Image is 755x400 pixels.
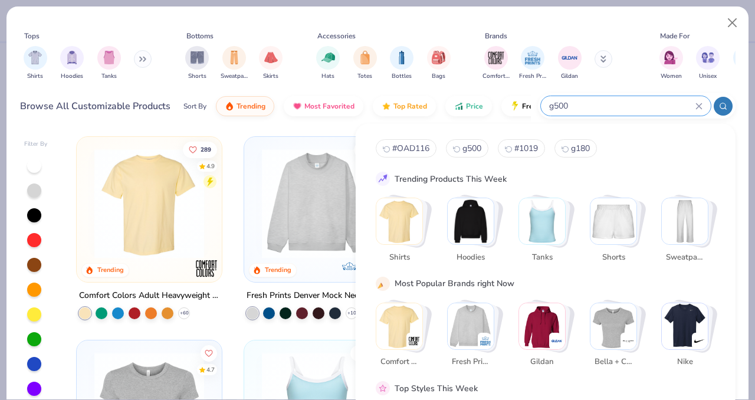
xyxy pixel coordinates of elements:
[482,46,510,81] button: filter button
[523,251,561,263] span: Tanks
[97,46,121,81] button: filter button
[395,382,478,394] div: Top Styles This Week
[195,257,218,280] img: Comfort Colors logo
[662,303,708,349] img: Nike
[353,46,377,81] div: filter for Totes
[359,51,372,64] img: Totes Image
[256,149,377,258] img: f5d85501-0dbb-4ee4-b115-c08fa3845d83
[65,51,78,64] img: Hoodies Image
[382,101,391,111] img: TopRated.gif
[221,72,248,81] span: Sweatpants
[561,72,578,81] span: Gildan
[321,72,334,81] span: Hats
[665,356,704,368] span: Nike
[519,198,565,244] img: Tanks
[264,51,278,64] img: Skirts Image
[376,302,430,372] button: Stack Card Button Comfort Colors
[518,302,573,372] button: Stack Card Button Gildan
[665,251,704,263] span: Sweatpants
[518,198,573,268] button: Stack Card Button Tanks
[88,149,210,258] img: 029b8af0-80e6-406f-9fdc-fdf898547912
[558,46,582,81] button: filter button
[392,72,412,81] span: Bottles
[321,51,335,64] img: Hats Image
[24,46,47,81] button: filter button
[201,345,218,361] button: Like
[259,46,283,81] div: filter for Skirts
[376,139,436,158] button: #OAD1160
[594,251,632,263] span: Shorts
[662,198,708,244] img: Sweatpants
[694,335,705,346] img: Nike
[660,31,690,41] div: Made For
[373,96,436,116] button: Top Rated
[101,72,117,81] span: Tanks
[60,46,84,81] button: filter button
[522,101,583,111] span: Fresh Prints Flash
[432,72,445,81] span: Bags
[482,72,510,81] span: Comfort Colors
[293,101,302,111] img: most_fav.gif
[519,303,565,349] img: Gildan
[28,51,42,64] img: Shirts Image
[487,49,505,67] img: Comfort Colors Image
[216,96,274,116] button: Trending
[24,46,47,81] div: filter for Shirts
[446,139,488,158] button: g5001
[594,356,632,368] span: Bella + Canvas
[376,198,422,244] img: Shirts
[408,335,420,346] img: Comfort Colors
[395,277,514,290] div: Most Popular Brands right Now
[548,99,695,113] input: Try "T-Shirt"
[185,46,209,81] div: filter for Shorts
[24,31,40,41] div: Tops
[201,146,212,152] span: 289
[445,96,492,116] button: Price
[221,46,248,81] div: filter for Sweatpants
[353,46,377,81] button: filter button
[61,72,83,81] span: Hoodies
[510,101,520,111] img: flash.gif
[284,96,363,116] button: Most Favorited
[551,335,563,346] img: Gildan
[514,143,538,154] span: #1019
[558,46,582,81] div: filter for Gildan
[622,335,634,346] img: Bella + Canvas
[316,46,340,81] div: filter for Hats
[191,51,204,64] img: Shorts Image
[392,143,429,154] span: #OAD116
[523,356,561,368] span: Gildan
[377,383,388,394] img: pink_star.gif
[237,101,265,111] span: Trending
[207,162,215,171] div: 4.9
[316,46,340,81] button: filter button
[554,139,597,158] button: g1803
[498,139,545,158] button: #10192
[661,302,715,372] button: Stack Card Button Nike
[659,46,683,81] button: filter button
[317,31,356,41] div: Accessories
[447,198,501,268] button: Stack Card Button Hoodies
[590,198,644,268] button: Stack Card Button Shorts
[462,143,481,154] span: g500
[590,303,636,349] img: Bella + Canvas
[485,31,507,41] div: Brands
[432,51,445,64] img: Bags Image
[721,12,744,34] button: Close
[376,303,422,349] img: Comfort Colors
[590,198,636,244] img: Shorts
[377,173,388,184] img: trend_line.gif
[390,46,413,81] button: filter button
[395,172,507,185] div: Trending Products This Week
[519,72,546,81] span: Fresh Prints
[263,72,278,81] span: Skirts
[451,251,490,263] span: Hoodies
[701,51,715,64] img: Unisex Image
[696,46,720,81] div: filter for Unisex
[393,101,427,111] span: Top Rated
[380,251,418,263] span: Shirts
[395,51,408,64] img: Bottles Image
[188,72,206,81] span: Shorts
[354,141,385,158] button: Like
[466,101,483,111] span: Price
